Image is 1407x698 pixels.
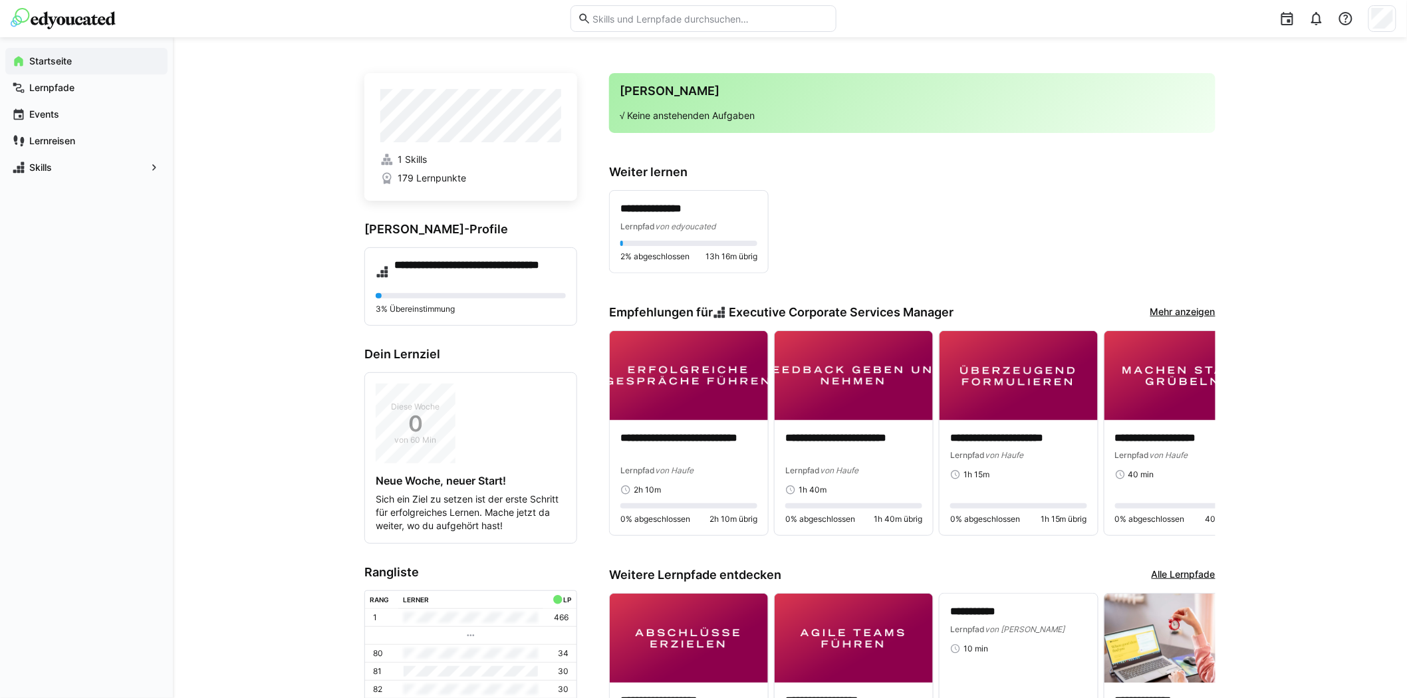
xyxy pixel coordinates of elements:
[775,331,933,420] img: image
[376,474,566,487] h4: Neue Woche, neuer Start!
[1152,568,1215,582] a: Alle Lernpfade
[380,153,561,166] a: 1 Skills
[785,465,820,475] span: Lernpfad
[963,469,989,480] span: 1h 15m
[610,331,768,420] img: image
[799,485,827,495] span: 1h 40m
[364,565,577,580] h3: Rangliste
[1041,514,1087,524] span: 1h 15m übrig
[709,514,757,524] span: 2h 10m übrig
[963,643,988,654] span: 10 min
[1128,469,1154,480] span: 40 min
[1115,450,1150,460] span: Lernpfad
[373,648,383,659] p: 80
[785,514,855,524] span: 0% abgeschlossen
[554,612,569,623] p: 466
[620,221,655,231] span: Lernpfad
[634,485,661,495] span: 2h 10m
[591,13,829,25] input: Skills und Lernpfade durchsuchen…
[655,221,715,231] span: von edyoucated
[985,624,1065,634] span: von [PERSON_NAME]
[950,514,1020,524] span: 0% abgeschlossen
[1206,514,1252,524] span: 40 min übrig
[950,624,985,634] span: Lernpfad
[563,596,571,604] div: LP
[1150,305,1215,320] a: Mehr anzeigen
[620,251,690,262] span: 2% abgeschlossen
[373,666,382,677] p: 81
[398,153,427,166] span: 1 Skills
[558,648,569,659] p: 34
[370,596,390,604] div: Rang
[1150,450,1188,460] span: von Haufe
[620,84,1205,98] h3: [PERSON_NAME]
[1104,331,1263,420] img: image
[609,305,954,320] h3: Empfehlungen für
[558,666,569,677] p: 30
[558,684,569,695] p: 30
[1104,594,1263,683] img: image
[950,450,985,460] span: Lernpfad
[1115,514,1185,524] span: 0% abgeschlossen
[985,450,1023,460] span: von Haufe
[609,165,1215,179] h3: Weiter lernen
[940,331,1098,420] img: image
[620,109,1205,122] p: √ Keine anstehenden Aufgaben
[655,465,694,475] span: von Haufe
[373,684,382,695] p: 82
[609,568,781,582] h3: Weitere Lernpfade entdecken
[620,514,690,524] span: 0% abgeschlossen
[610,594,768,683] img: image
[705,251,757,262] span: 13h 16m übrig
[376,304,566,314] p: 3% Übereinstimmung
[820,465,858,475] span: von Haufe
[775,594,933,683] img: image
[364,347,577,362] h3: Dein Lernziel
[376,493,566,532] p: Sich ein Ziel zu setzen ist der erste Schritt für erfolgreiches Lernen. Mache jetzt da weiter, wo...
[398,172,466,185] span: 179 Lernpunkte
[620,465,655,475] span: Lernpfad
[404,596,430,604] div: Lerner
[729,305,954,320] span: Executive Corporate Services Manager
[364,222,577,237] h3: [PERSON_NAME]-Profile
[373,612,377,623] p: 1
[874,514,922,524] span: 1h 40m übrig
